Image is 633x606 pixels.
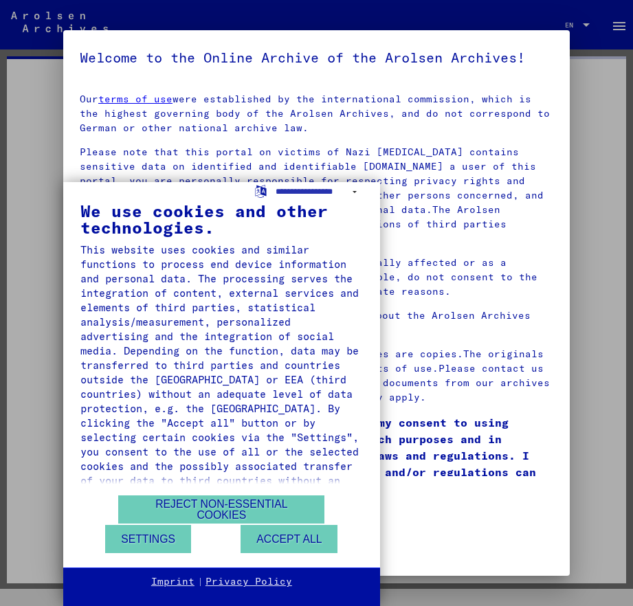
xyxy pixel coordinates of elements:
[151,575,195,589] a: Imprint
[80,203,363,236] div: We use cookies and other technologies.
[118,495,324,524] button: Reject non-essential cookies
[206,575,292,589] a: Privacy Policy
[105,525,191,553] button: Settings
[80,243,363,502] div: This website uses cookies and similar functions to process end device information and personal da...
[241,525,337,553] button: Accept all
